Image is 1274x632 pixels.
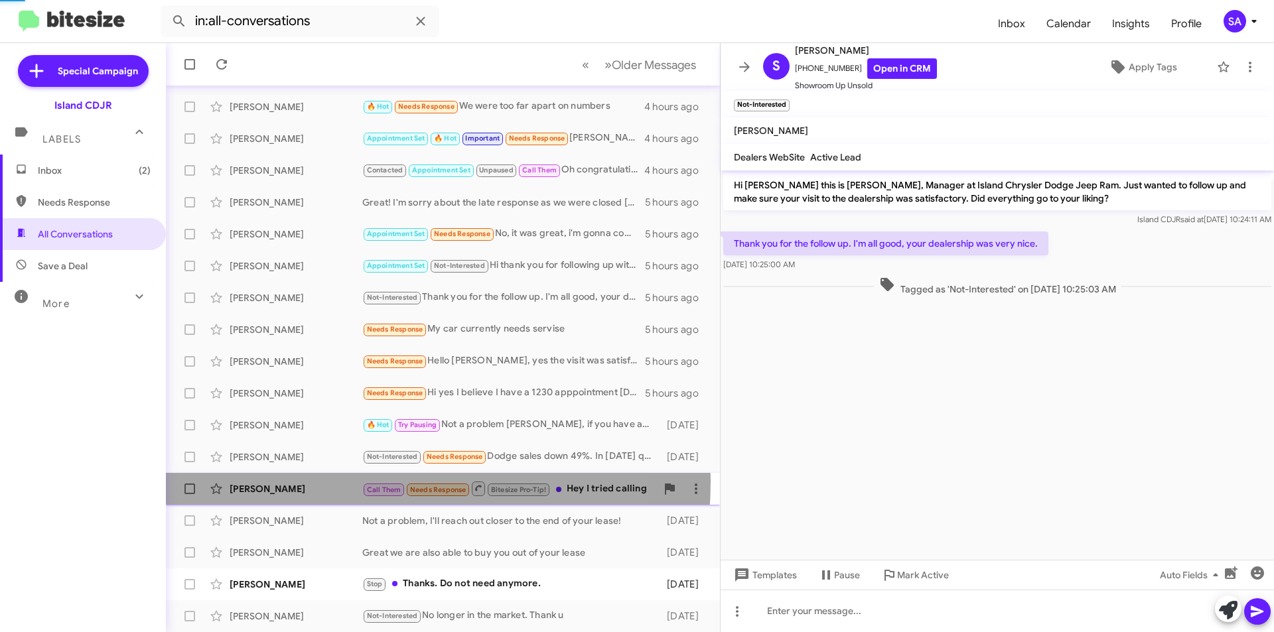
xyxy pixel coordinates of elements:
[1212,10,1259,32] button: SA
[434,229,490,238] span: Needs Response
[362,322,645,337] div: My car currently needs servise
[612,58,696,72] span: Older Messages
[479,166,514,174] span: Unpaused
[362,417,660,432] div: Not a problem [PERSON_NAME], if you have any questions or concerns in the meantime I am here to h...
[834,563,860,587] span: Pause
[645,323,709,336] div: 5 hours ago
[734,151,805,163] span: Dealers WebSite
[230,100,362,113] div: [PERSON_NAME]
[362,514,660,527] div: Not a problem, I'll reach out closer to the end of your lease!
[645,355,709,368] div: 5 hours ago
[987,5,1036,43] a: Inbox
[660,609,709,623] div: [DATE]
[772,56,780,77] span: S
[795,58,937,79] span: [PHONE_NUMBER]
[230,259,362,273] div: [PERSON_NAME]
[362,576,660,592] div: Thanks. Do not need anymore.
[645,259,709,273] div: 5 hours ago
[808,563,871,587] button: Pause
[1074,55,1210,79] button: Apply Tags
[1137,214,1271,224] span: Island CDJR [DATE] 10:24:11 AM
[230,387,362,400] div: [PERSON_NAME]
[645,196,709,209] div: 5 hours ago
[1101,5,1161,43] a: Insights
[1160,563,1224,587] span: Auto Fields
[660,450,709,464] div: [DATE]
[660,578,709,591] div: [DATE]
[574,51,597,78] button: Previous
[367,420,389,429] span: 🔥 Hot
[1161,5,1212,43] a: Profile
[867,58,937,79] a: Open in CRM
[660,514,709,527] div: [DATE]
[230,546,362,559] div: [PERSON_NAME]
[645,227,709,241] div: 5 hours ago
[362,258,645,273] div: Hi thank you for following up with me , the visit was fantastic , at the moment it was not the ri...
[582,56,589,73] span: «
[597,51,704,78] button: Next
[38,164,151,177] span: Inbox
[367,389,423,397] span: Needs Response
[465,134,500,143] span: Important
[1180,214,1204,224] span: said at
[721,563,808,587] button: Templates
[362,546,660,559] div: Great we are also able to buy you out of your lease
[362,290,645,305] div: Thank you for the follow up. I'm all good, your dealership was very nice.
[230,482,362,495] div: [PERSON_NAME]
[362,608,660,623] div: No longer in the market. Thank u
[230,418,362,432] div: [PERSON_NAME]
[139,164,151,177] span: (2)
[398,420,437,429] span: Try Pausing
[362,196,645,209] div: Great! I'm sorry about the late response as we were closed [DATE], but yes we have a great invent...
[644,164,709,177] div: 4 hours ago
[1129,55,1177,79] span: Apply Tags
[795,79,937,92] span: Showroom Up Unsold
[874,277,1121,296] span: Tagged as 'Not-Interested' on [DATE] 10:25:03 AM
[734,125,808,137] span: [PERSON_NAME]
[38,259,88,273] span: Save a Deal
[410,485,466,494] span: Needs Response
[412,166,470,174] span: Appointment Set
[367,611,418,620] span: Not-Interested
[367,485,401,494] span: Call Them
[230,609,362,623] div: [PERSON_NAME]
[230,323,362,336] div: [PERSON_NAME]
[362,385,645,401] div: Hi yes I believe I have a 1230 apppointment [DATE] to come in
[897,563,949,587] span: Mark Active
[367,325,423,334] span: Needs Response
[230,227,362,241] div: [PERSON_NAME]
[230,291,362,304] div: [PERSON_NAME]
[362,353,645,369] div: Hello [PERSON_NAME], yes the visit was satisfactory. [PERSON_NAME] was very helpf
[42,298,70,310] span: More
[645,387,709,400] div: 5 hours ago
[1224,10,1246,32] div: SA
[427,452,483,461] span: Needs Response
[398,102,455,111] span: Needs Response
[367,261,425,270] span: Appointment Set
[871,563,959,587] button: Mark Active
[230,196,362,209] div: [PERSON_NAME]
[734,99,790,111] small: Not-Interested
[367,293,418,302] span: Not-Interested
[367,580,383,588] span: Stop
[644,100,709,113] div: 4 hours ago
[723,231,1048,255] p: Thank you for the follow up. I'm all good, your dealership was very nice.
[367,357,423,365] span: Needs Response
[230,132,362,145] div: [PERSON_NAME]
[731,563,797,587] span: Templates
[367,102,389,111] span: 🔥 Hot
[42,133,81,145] span: Labels
[161,5,439,37] input: Search
[367,229,425,238] span: Appointment Set
[1036,5,1101,43] a: Calendar
[795,42,937,58] span: [PERSON_NAME]
[230,355,362,368] div: [PERSON_NAME]
[54,99,112,112] div: Island CDJR
[58,64,138,78] span: Special Campaign
[367,166,403,174] span: Contacted
[723,259,795,269] span: [DATE] 10:25:00 AM
[362,131,644,146] div: [PERSON_NAME]
[434,261,485,270] span: Not-Interested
